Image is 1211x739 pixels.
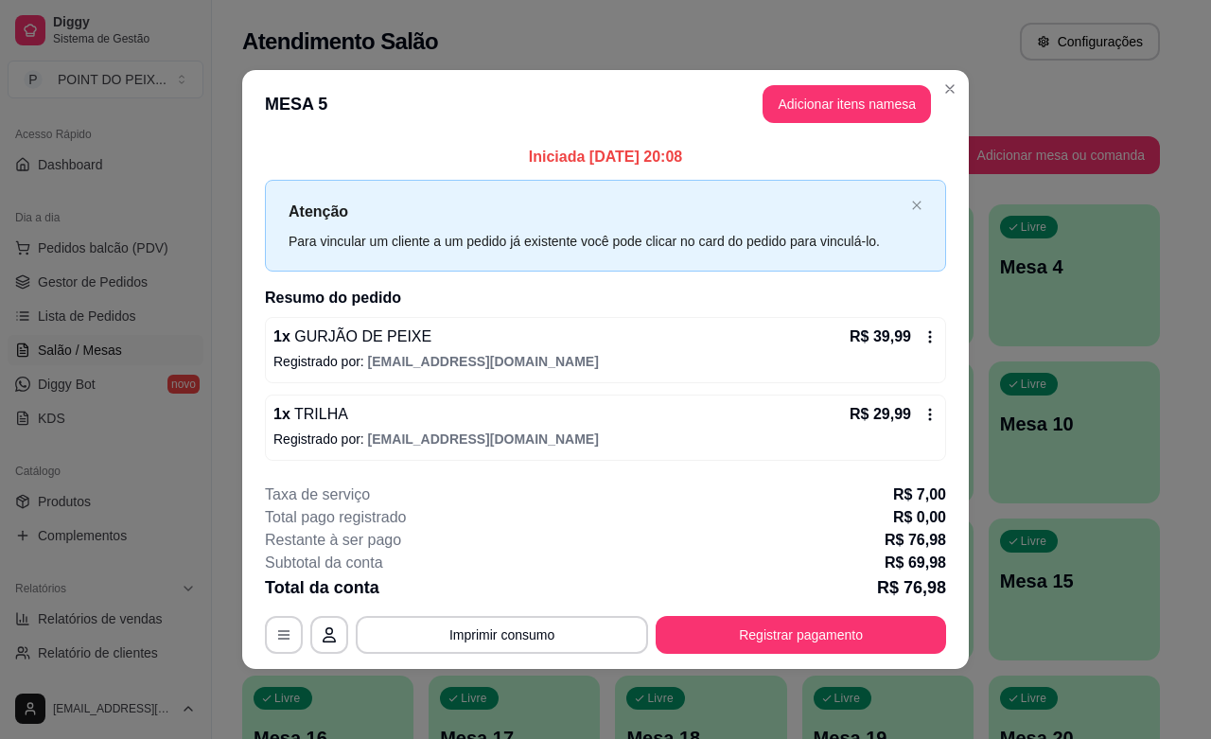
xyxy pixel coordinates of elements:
button: Registrar pagamento [656,616,946,654]
p: Iniciada [DATE] 20:08 [265,146,946,168]
header: MESA 5 [242,70,969,138]
h2: Resumo do pedido [265,287,946,309]
button: Imprimir consumo [356,616,648,654]
span: TRILHA [290,406,348,422]
span: GURJÃO DE PEIXE [290,328,431,344]
p: R$ 7,00 [893,484,946,506]
p: 1 x [273,326,431,348]
p: R$ 76,98 [885,529,946,552]
p: Subtotal da conta [265,552,383,574]
p: 1 x [273,403,348,426]
button: close [911,200,922,212]
span: close [911,200,922,211]
p: R$ 0,00 [893,506,946,529]
p: R$ 69,98 [885,552,946,574]
p: Taxa de serviço [265,484,370,506]
p: R$ 76,98 [877,574,946,601]
p: Registrado por: [273,352,938,371]
div: Para vincular um cliente a um pedido já existente você pode clicar no card do pedido para vinculá... [289,231,904,252]
span: [EMAIL_ADDRESS][DOMAIN_NAME] [368,354,599,369]
p: Registrado por: [273,430,938,449]
button: Adicionar itens namesa [763,85,931,123]
p: R$ 39,99 [850,326,911,348]
p: R$ 29,99 [850,403,911,426]
button: Close [935,74,965,104]
p: Restante à ser pago [265,529,401,552]
span: [EMAIL_ADDRESS][DOMAIN_NAME] [368,431,599,447]
p: Atenção [289,200,904,223]
p: Total da conta [265,574,379,601]
p: Total pago registrado [265,506,406,529]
